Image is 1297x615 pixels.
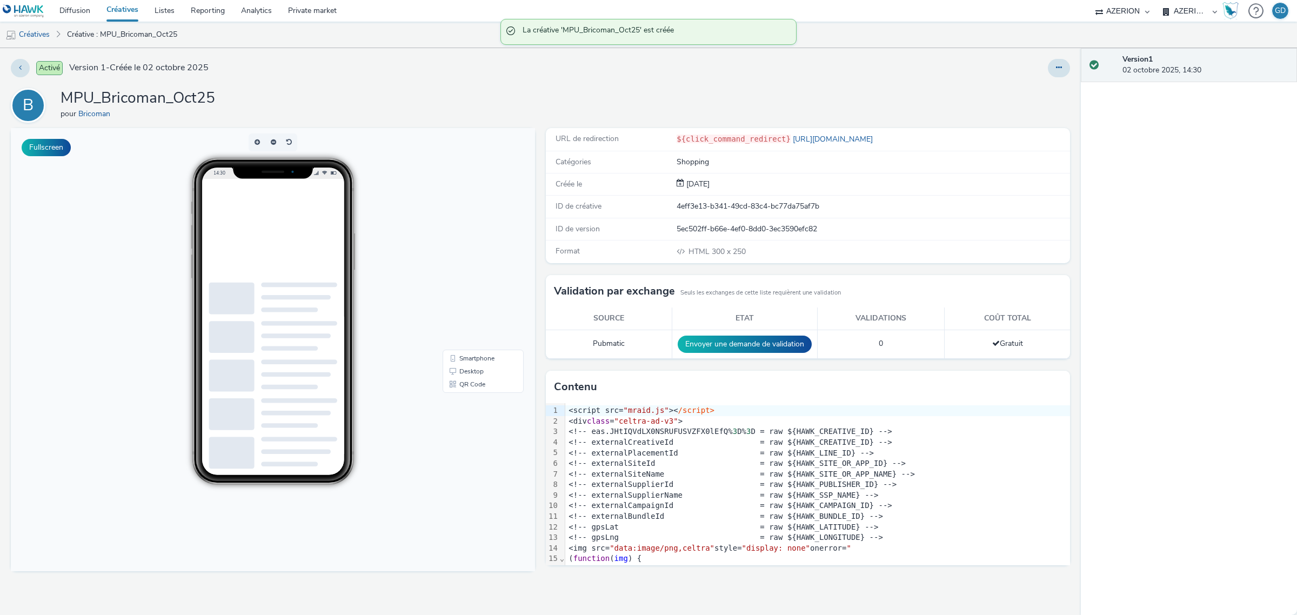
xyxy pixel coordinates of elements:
[546,416,559,427] div: 2
[684,179,710,189] span: [DATE]
[546,511,559,522] div: 11
[546,426,559,437] div: 3
[838,565,961,573] span: '${click_command_redirect}'
[23,90,34,121] div: B
[3,4,44,18] img: undefined Logo
[677,157,1069,168] div: Shopping
[546,437,559,448] div: 4
[22,139,71,156] button: Fullscreen
[610,544,714,552] span: "data:image/png,celtra"
[434,224,511,237] li: Smartphone
[733,427,737,436] span: 3
[556,224,600,234] span: ID de version
[5,30,16,41] img: mobile
[62,22,183,48] a: Créative : MPU_Bricoman_Oct25
[449,253,474,259] span: QR Code
[546,479,559,490] div: 8
[203,42,215,48] span: 14:30
[992,338,1023,349] span: Gratuit
[787,565,833,573] span: 'clickUrl'
[449,240,473,246] span: Desktop
[546,553,559,564] div: 15
[556,246,580,256] span: Format
[434,250,511,263] li: QR Code
[546,564,559,575] div: 16
[677,201,1069,212] div: 4eff3e13-b341-49cd-83c4-bc77da75af7b
[546,469,559,480] div: 7
[556,179,582,189] span: Créée le
[678,336,812,353] button: Envoyer une demande de validation
[1222,2,1243,19] a: Hawk Academy
[791,134,877,144] a: [URL][DOMAIN_NAME]
[623,565,637,573] span: var
[546,490,559,501] div: 9
[817,307,944,330] th: Validations
[742,544,810,552] span: "display: none"
[36,61,63,75] span: Activé
[523,25,785,39] span: La créative 'MPU_Bricoman_Oct25' est créée
[945,307,1070,330] th: Coût total
[737,565,783,573] span: '76a0b556'
[587,417,610,425] span: class
[678,406,714,415] span: /script>
[546,532,559,543] div: 13
[623,406,668,415] span: "mraid.js"
[554,379,597,395] h3: Contenu
[449,227,484,233] span: Smartphone
[546,500,559,511] div: 10
[614,417,678,425] span: "celtra-ad-v3"
[1122,54,1288,76] div: 02 octobre 2025, 14:30
[687,246,746,257] span: 300 x 250
[61,88,215,109] h1: MPU_Bricoman_Oct25
[684,179,710,190] div: Création 02 octobre 2025, 14:30
[556,201,601,211] span: ID de créative
[546,458,559,469] div: 6
[688,246,712,257] span: HTML
[683,565,733,573] span: 'accountId'
[1275,3,1286,19] div: GD
[546,543,559,554] div: 14
[434,237,511,250] li: Desktop
[556,133,619,144] span: URL de redirection
[677,224,1069,235] div: 5ec502ff-b66e-4ef0-8dd0-3ec3590efc82
[69,62,209,74] span: Version 1 - Créée le 02 octobre 2025
[672,307,817,330] th: Etat
[546,447,559,458] div: 5
[573,554,610,563] span: function
[614,554,628,563] span: img
[556,157,591,167] span: Catégories
[554,283,675,299] h3: Validation par exchange
[965,565,1020,573] span: 'clickEvent'
[746,427,751,436] span: 3
[1024,565,1079,573] span: 'advertiser'
[677,135,791,143] code: ${click_command_redirect}
[1122,54,1153,64] strong: Version 1
[680,289,841,297] small: Seuls les exchanges de cette liste requièrent une validation
[1222,2,1239,19] img: Hawk Academy
[641,565,669,573] span: params
[78,109,115,119] a: Bricoman
[559,554,565,563] span: Fold line
[11,100,50,110] a: B
[546,405,559,416] div: 1
[61,109,78,119] span: pour
[846,544,851,552] span: "
[546,330,672,358] td: Pubmatic
[879,338,883,349] span: 0
[546,522,559,533] div: 12
[546,307,672,330] th: Source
